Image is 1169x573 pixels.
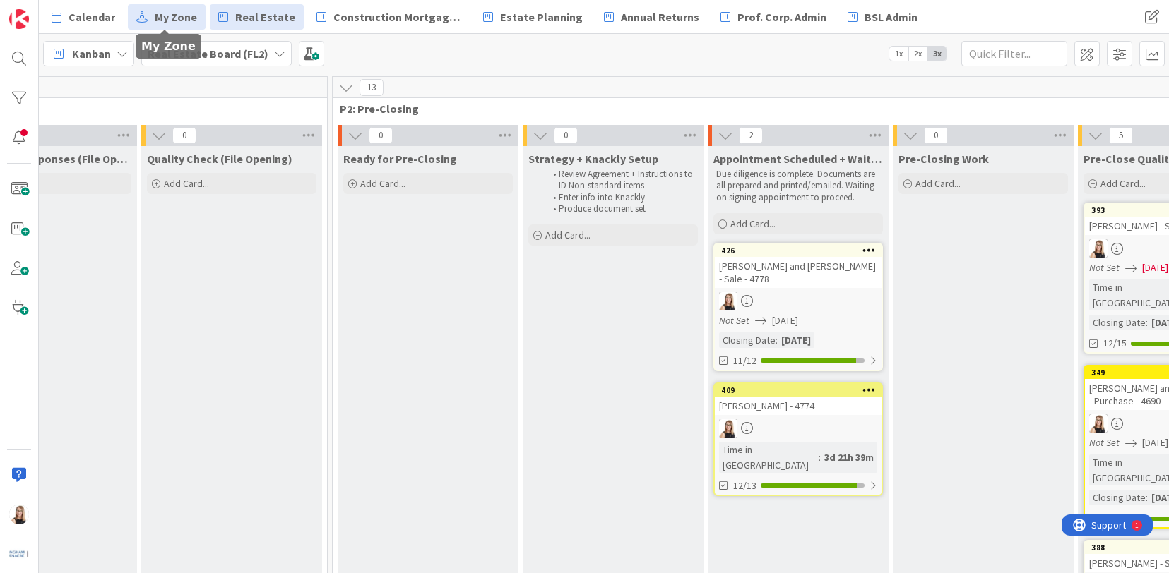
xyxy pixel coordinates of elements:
div: 3d 21h 39m [821,450,877,465]
div: 426 [721,246,882,255]
span: Real Estate [235,8,295,25]
p: Due diligence is complete. Documents are all prepared and printed/emailed. Waiting on signing app... [716,169,880,203]
div: Time in [GEOGRAPHIC_DATA] [719,442,819,473]
span: Add Card... [915,177,961,190]
div: Closing Date [1089,490,1146,505]
span: Add Card... [1100,177,1146,190]
li: Enter info into Knackly [545,192,696,203]
img: DB [9,505,29,524]
span: Add Card... [730,217,776,230]
span: Calendar [69,8,115,25]
a: Estate Planning [475,4,591,30]
span: 13 [360,79,384,96]
span: [DATE] [772,313,798,328]
span: BSL Admin [865,8,918,25]
input: Quick Filter... [961,41,1067,66]
span: 0 [172,127,196,144]
span: Add Card... [164,177,209,190]
img: DB [1089,414,1108,433]
div: 426 [715,244,882,257]
span: : [1146,490,1148,505]
span: 0 [369,127,393,144]
span: : [819,450,821,465]
span: 12/13 [733,478,756,493]
i: Not Set [1089,261,1120,274]
span: Strategy + Knackly Setup [528,152,658,166]
li: Produce document set [545,203,696,215]
img: Visit kanbanzone.com [9,9,29,29]
span: : [1146,315,1148,330]
a: My Zone [128,4,206,30]
div: 409 [715,384,882,397]
span: Quality Check (File Opening) [147,152,292,166]
div: [PERSON_NAME] - 4774 [715,397,882,415]
span: Support [30,2,64,19]
i: Not Set [719,314,749,327]
span: 3x [927,47,947,61]
div: DB [715,419,882,438]
div: 1 [73,6,77,17]
img: DB [1089,239,1108,258]
span: Ready for Pre-Closing [343,152,457,166]
span: [DATE] [1142,435,1168,450]
a: BSL Admin [839,4,926,30]
img: DB [719,419,737,438]
i: Not Set [1089,436,1120,449]
span: 0 [924,127,948,144]
span: Annual Returns [621,8,699,25]
span: 15/21 [1103,511,1127,526]
span: My Zone [155,8,197,25]
div: 426[PERSON_NAME] and [PERSON_NAME] - Sale - 4778 [715,244,882,288]
b: Real Estate Board (FL2) [148,47,268,61]
h5: My Zone [141,40,196,53]
img: avatar [9,544,29,564]
a: Construction Mortgages - Draws [308,4,470,30]
span: Construction Mortgages - Draws [333,8,462,25]
span: Kanban [72,45,111,62]
span: Appointment Scheduled + Waiting on Signed Docs [713,152,883,166]
li: Review Agreement + Instructions to ID Non-standard items [545,169,696,192]
span: Pre-Closing Work [898,152,989,166]
span: : [776,332,778,348]
span: 2 [739,127,763,144]
span: Add Card... [545,229,591,241]
a: Prof. Corp. Admin [712,4,835,30]
span: 12/15 [1103,336,1127,351]
img: DB [719,292,737,310]
span: [DATE] [1142,260,1168,275]
div: DB [715,292,882,310]
span: Estate Planning [500,8,583,25]
span: 2x [908,47,927,61]
div: Closing Date [1089,315,1146,330]
div: Closing Date [719,332,776,348]
a: Calendar [43,4,124,30]
span: Add Card... [360,177,405,190]
span: 11/12 [733,354,756,368]
span: 0 [554,127,578,144]
span: 5 [1109,127,1133,144]
div: 409 [721,385,882,395]
a: Annual Returns [595,4,708,30]
div: [PERSON_NAME] and [PERSON_NAME] - Sale - 4778 [715,257,882,288]
span: Prof. Corp. Admin [737,8,826,25]
a: Real Estate [210,4,304,30]
span: 1x [889,47,908,61]
div: [DATE] [778,332,814,348]
div: 409[PERSON_NAME] - 4774 [715,384,882,415]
